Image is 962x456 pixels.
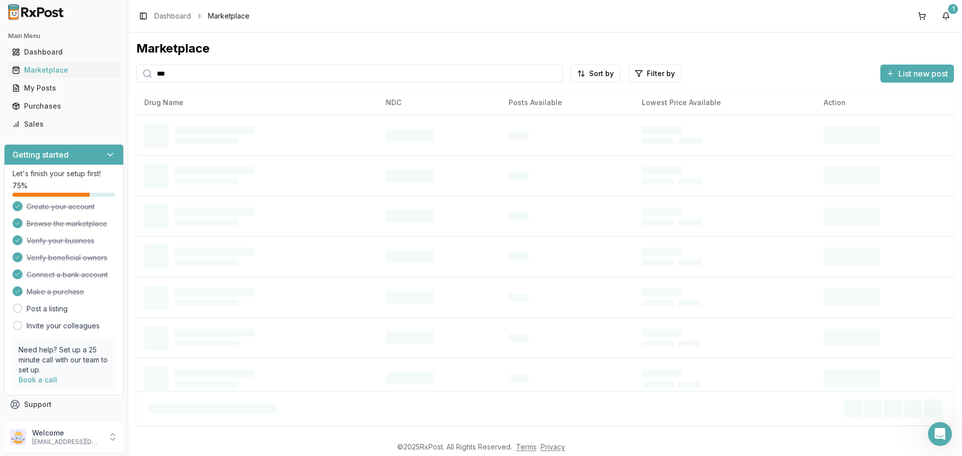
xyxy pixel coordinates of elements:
p: Welcome [32,428,102,438]
a: Dashboard [154,11,191,21]
span: Create your account [27,202,95,212]
button: Purchases [4,98,124,114]
a: Marketplace [8,61,120,79]
button: 1 [938,8,954,24]
div: Marketplace [136,41,954,57]
button: Marketplace [4,62,124,78]
button: Sort by [571,65,620,83]
button: Filter by [628,65,681,83]
th: NDC [378,91,501,115]
th: Posts Available [501,91,634,115]
a: Dashboard [8,43,120,61]
a: Invite your colleagues [27,321,100,331]
p: [EMAIL_ADDRESS][DOMAIN_NAME] [32,438,102,446]
a: Post a listing [27,304,68,314]
button: List new post [880,65,954,83]
th: Action [816,91,954,115]
span: Marketplace [208,11,250,21]
th: Drug Name [136,91,378,115]
span: Verify beneficial owners [27,253,107,263]
a: Terms [516,442,537,451]
span: Connect a bank account [27,270,108,280]
img: User avatar [10,429,26,445]
iframe: Intercom live chat [928,422,952,446]
h2: Main Menu [8,32,120,40]
div: Sales [12,119,116,129]
img: RxPost Logo [4,4,68,20]
span: 75 % [13,181,28,191]
button: Feedback [4,413,124,431]
div: Marketplace [12,65,116,75]
th: Lowest Price Available [634,91,816,115]
div: Purchases [12,101,116,111]
a: Book a call [19,375,57,384]
a: Privacy [541,442,565,451]
button: My Posts [4,80,124,96]
div: My Posts [12,83,116,93]
a: Purchases [8,97,120,115]
span: Feedback [24,417,58,427]
p: Let's finish your setup first! [13,169,115,179]
span: Filter by [647,69,675,79]
a: Sales [8,115,120,133]
h3: Getting started [13,149,69,161]
span: Verify your business [27,236,94,246]
button: Sales [4,116,124,132]
span: Sort by [589,69,614,79]
span: Browse the marketplace [27,219,107,229]
a: List new post [880,70,954,80]
button: Support [4,395,124,413]
p: Need help? Set up a 25 minute call with our team to set up. [19,345,109,375]
a: My Posts [8,79,120,97]
div: Dashboard [12,47,116,57]
nav: breadcrumb [154,11,250,21]
span: Make a purchase [27,287,84,297]
button: Dashboard [4,44,124,60]
span: List new post [898,68,948,80]
div: 1 [948,4,958,14]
